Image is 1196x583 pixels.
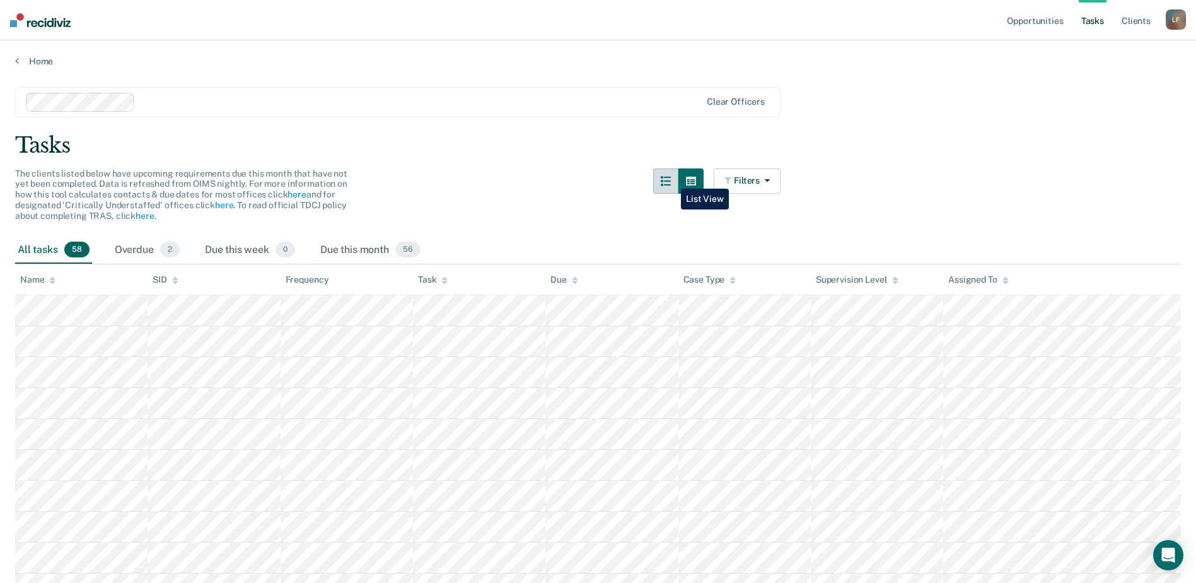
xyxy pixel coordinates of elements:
[550,274,578,285] div: Due
[15,56,1181,67] a: Home
[20,274,55,285] div: Name
[816,274,898,285] div: Supervision Level
[948,274,1008,285] div: Assigned To
[136,211,154,221] a: here
[15,237,92,264] div: All tasks58
[215,200,233,210] a: here
[1166,9,1186,30] div: L F
[418,274,448,285] div: Task
[276,242,295,258] span: 0
[64,242,90,258] span: 58
[287,189,306,199] a: here
[160,242,180,258] span: 2
[318,237,423,264] div: Due this month56
[286,274,329,285] div: Frequency
[202,237,298,264] div: Due this week0
[683,274,736,285] div: Case Type
[395,242,421,258] span: 56
[15,168,347,221] span: The clients listed below have upcoming requirements due this month that have not yet been complet...
[714,168,781,194] button: Filters
[1166,9,1186,30] button: LF
[112,237,182,264] div: Overdue2
[15,132,1181,158] div: Tasks
[707,97,765,107] div: Clear officers
[10,13,71,27] img: Recidiviz
[153,274,178,285] div: SID
[1153,540,1183,570] div: Open Intercom Messenger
